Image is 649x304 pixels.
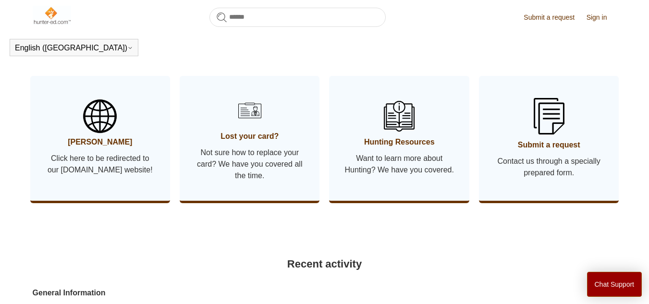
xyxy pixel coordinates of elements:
[209,8,386,27] input: Search
[33,287,441,299] a: General Information
[33,6,72,25] img: Hunter-Ed Help Center home page
[30,76,170,201] a: [PERSON_NAME] Click here to be redirected to our [DOMAIN_NAME] website!
[194,131,305,142] span: Lost your card?
[15,44,133,52] button: English ([GEOGRAPHIC_DATA])
[534,98,564,135] img: 01HZPCYSSKB2GCFG1V3YA1JVB9
[234,95,265,126] img: 01HZPCYSH6ZB6VTWVB6HCD0F6B
[194,147,305,182] span: Not sure how to replace your card? We have you covered all the time.
[587,12,617,23] a: Sign in
[479,76,619,201] a: Submit a request Contact us through a specially prepared form.
[33,256,617,272] h2: Recent activity
[587,272,642,297] button: Chat Support
[343,153,454,176] span: Want to learn more about Hunting? We have you covered.
[83,99,117,133] img: 01HZPCYSBW5AHTQ31RY2D2VRJS
[45,153,156,176] span: Click here to be redirected to our [DOMAIN_NAME] website!
[329,76,469,201] a: Hunting Resources Want to learn more about Hunting? We have you covered.
[343,136,454,148] span: Hunting Resources
[384,101,415,132] img: 01HZPCYSN9AJKKHAEXNV8VQ106
[180,76,319,201] a: Lost your card? Not sure how to replace your card? We have you covered all the time.
[493,156,604,179] span: Contact us through a specially prepared form.
[524,12,584,23] a: Submit a request
[493,139,604,151] span: Submit a request
[45,136,156,148] span: [PERSON_NAME]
